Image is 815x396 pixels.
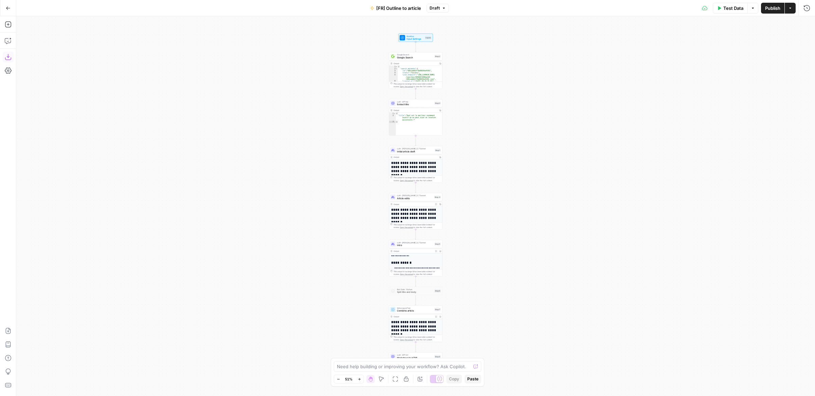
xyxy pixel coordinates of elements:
[434,242,441,245] div: Step 5
[389,99,442,136] div: LLM · GPT-4oExtract titleStep 3Output{ "title":"Quel est le meilleur rendement locatif qu'on peut...
[434,55,441,58] div: Step 2
[397,290,433,294] span: Split title and body
[397,100,433,103] span: LLM · GPT-4o
[389,34,442,42] div: WorkflowInput SettingsInputs
[400,273,413,275] span: Copy the output
[397,309,433,313] span: Combine article
[397,307,433,309] span: Write Liquid Text
[425,36,431,39] div: Inputs
[397,56,433,59] span: Google Search
[394,270,441,276] div: This output is too large & has been abbreviated for review. to view the full content.
[430,5,440,11] span: Draft
[394,315,433,318] div: Output
[397,103,433,106] span: Extract title
[446,375,462,383] button: Copy
[389,70,398,72] div: 3
[434,289,441,293] div: Step 6
[765,5,780,12] span: Publish
[394,113,396,115] span: Toggle code folding, rows 1 through 3
[397,194,433,197] span: LLM · [PERSON_NAME] 3.7 Sonnet
[434,355,441,358] div: Step 8
[397,196,433,200] span: Article edits
[400,339,413,341] span: Copy the output
[435,149,441,152] div: Step 1
[415,89,416,99] g: Edge from step_2 to step_3
[397,354,433,356] span: LLM · GPT-4.1
[761,3,784,14] button: Publish
[397,241,433,244] span: LLM · [PERSON_NAME] 3.7 Sonnet
[389,352,442,360] div: LLM · GPT-4.1Markdown to HTMLStep 8
[397,147,433,150] span: LLM · [PERSON_NAME] 3.7 Sonnet
[389,68,398,70] div: 2
[415,276,416,286] g: Edge from step_5 to step_6
[415,42,416,52] g: Edge from start to step_2
[406,37,423,41] span: Input Settings
[434,308,441,311] div: Step 7
[394,109,437,112] div: Output
[394,82,441,88] div: This output is too large & has been abbreviated for review. to view the full content.
[397,150,433,153] span: Initial article draft
[415,342,416,352] g: Edge from step_7 to step_8
[394,336,441,341] div: This output is too large & has been abbreviated for review. to view the full content.
[397,356,433,359] span: Markdown to HTML
[394,62,437,65] div: Output
[394,156,437,158] div: Output
[389,287,442,295] div: Run Code · PythonSplit title and bodyStep 6
[389,80,398,82] div: 6
[397,53,433,56] span: Google Search
[394,176,441,182] div: This output is too large & has been abbreviated for review. to view the full content.
[434,195,441,199] div: Step 4
[397,244,433,247] span: Intro
[345,376,352,382] span: 51%
[389,72,398,74] div: 4
[465,375,481,383] button: Paste
[449,376,459,382] span: Copy
[400,86,413,88] span: Copy the output
[389,113,396,115] div: 1
[389,65,398,68] div: 1
[415,295,416,305] g: Edge from step_6 to step_7
[400,226,413,228] span: Copy the output
[406,35,423,37] span: Workflow
[376,5,421,12] span: [FR] Outline to article
[713,3,747,14] button: Test Data
[394,250,433,252] div: Output
[723,5,743,12] span: Test Data
[434,102,441,105] div: Step 3
[397,288,433,291] span: Run Code · Python
[415,229,416,240] g: Edge from step_4 to step_5
[389,74,398,80] div: 5
[389,52,442,89] div: Google SearchGoogle SearchStep 2Output{ "search_metadata":{ "id":"685cda0b3f79e89830a44391", "sta...
[400,179,413,181] span: Copy the output
[366,3,425,14] button: [FR] Outline to article
[415,183,416,193] g: Edge from step_1 to step_4
[427,4,449,13] button: Draft
[394,203,433,206] div: Output
[467,376,478,382] span: Paste
[389,115,396,121] div: 2
[415,135,416,146] g: Edge from step_3 to step_1
[396,65,398,68] span: Toggle code folding, rows 1 through 111
[396,68,398,70] span: Toggle code folding, rows 2 through 11
[394,223,441,229] div: This output is too large & has been abbreviated for review. to view the full content.
[389,121,396,123] div: 3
